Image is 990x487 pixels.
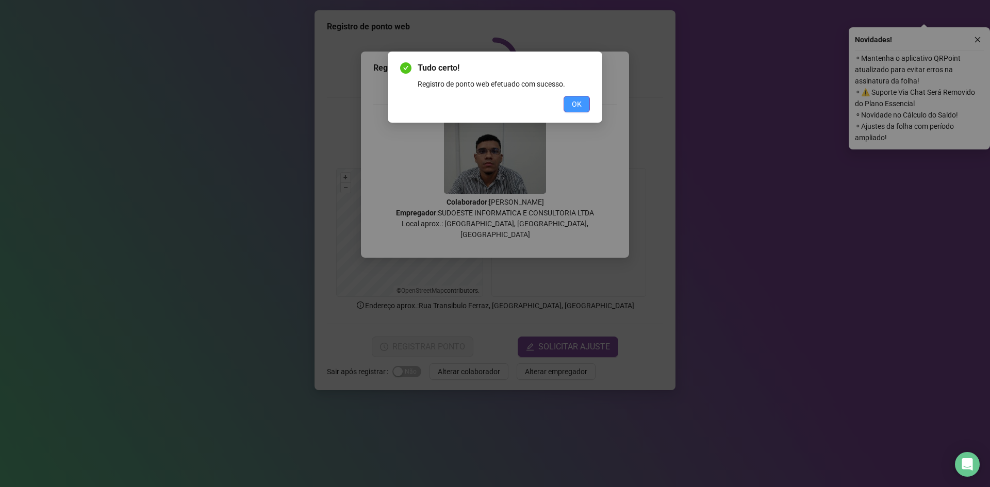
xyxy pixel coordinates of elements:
div: Open Intercom Messenger [955,452,980,477]
button: OK [564,96,590,112]
span: OK [572,98,582,110]
div: Registro de ponto web efetuado com sucesso. [418,78,590,90]
span: Tudo certo! [418,62,590,74]
span: check-circle [400,62,411,74]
